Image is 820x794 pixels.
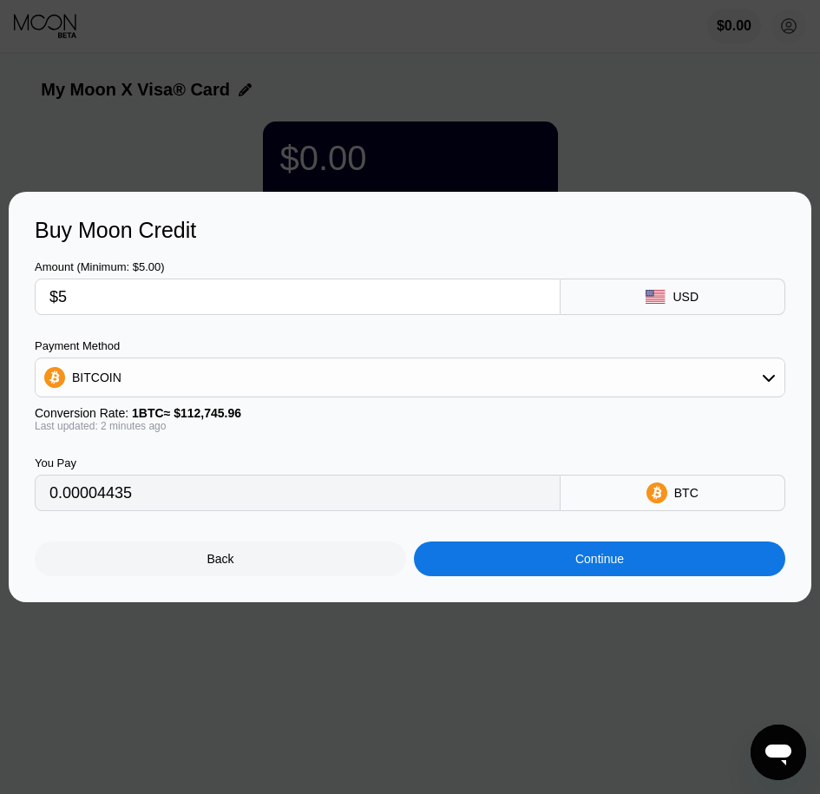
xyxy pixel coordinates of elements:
div: BTC [674,486,699,500]
div: Payment Method [35,339,785,352]
div: Conversion Rate: [35,406,785,420]
div: Last updated: 2 minutes ago [35,420,785,432]
span: 1 BTC ≈ $112,745.96 [132,406,241,420]
div: BITCOIN [36,360,784,395]
div: Back [207,552,233,566]
div: USD [672,290,699,304]
div: Continue [414,541,785,576]
div: Amount (Minimum: $5.00) [35,260,561,273]
div: Back [35,541,406,576]
div: BITCOIN [72,371,121,384]
div: Buy Moon Credit [35,218,785,243]
div: You Pay [35,456,561,469]
div: Continue [575,552,624,566]
iframe: Button to launch messaging window [751,725,806,780]
input: $0.00 [49,279,546,314]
